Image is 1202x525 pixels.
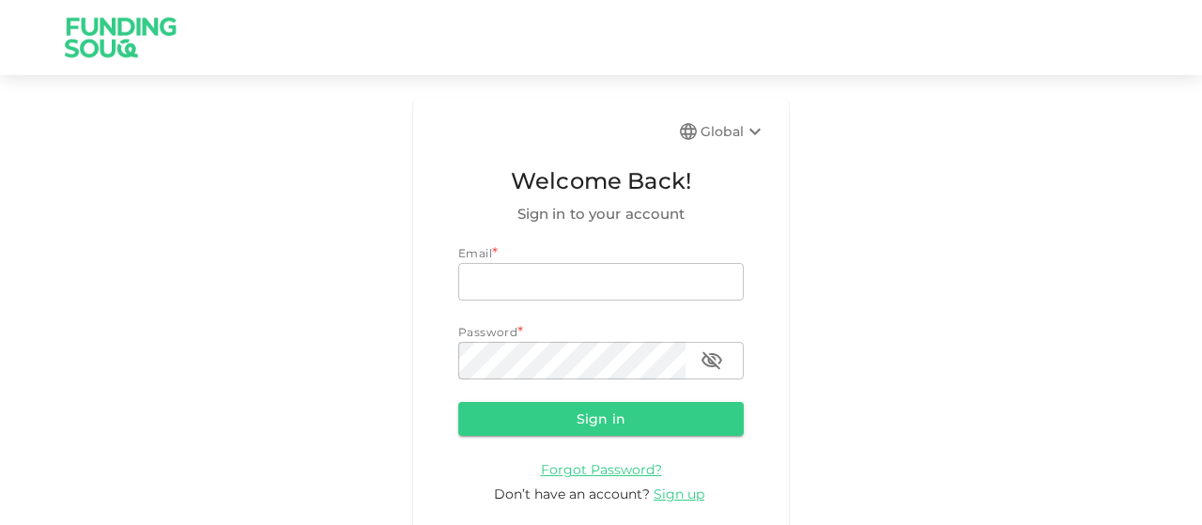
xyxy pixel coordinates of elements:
[458,325,517,339] span: Password
[458,402,744,436] button: Sign in
[458,246,492,260] span: Email
[458,263,744,301] input: email
[701,120,766,143] div: Global
[654,486,704,502] span: Sign up
[458,342,686,379] input: password
[458,203,744,225] span: Sign in to your account
[458,163,744,199] span: Welcome Back!
[541,461,662,478] span: Forgot Password?
[541,460,662,478] a: Forgot Password?
[494,486,650,502] span: Don’t have an account?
